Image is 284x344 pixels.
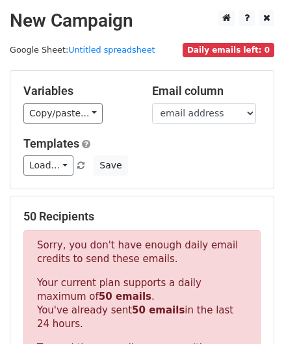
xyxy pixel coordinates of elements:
a: Copy/paste... [23,103,103,124]
h5: Variables [23,84,133,98]
a: Load... [23,155,73,176]
p: Sorry, you don't have enough daily email credits to send these emails. [37,239,247,266]
h5: 50 Recipients [23,209,261,224]
h5: Email column [152,84,261,98]
strong: 50 emails [132,304,185,316]
strong: 50 emails [99,291,151,302]
p: Your current plan supports a daily maximum of . You've already sent in the last 24 hours. [37,276,247,331]
h2: New Campaign [10,10,274,32]
a: Daily emails left: 0 [183,45,274,55]
a: Templates [23,137,79,150]
span: Daily emails left: 0 [183,43,274,57]
iframe: Chat Widget [219,282,284,344]
button: Save [94,155,127,176]
small: Google Sheet: [10,45,155,55]
a: Untitled spreadsheet [68,45,155,55]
